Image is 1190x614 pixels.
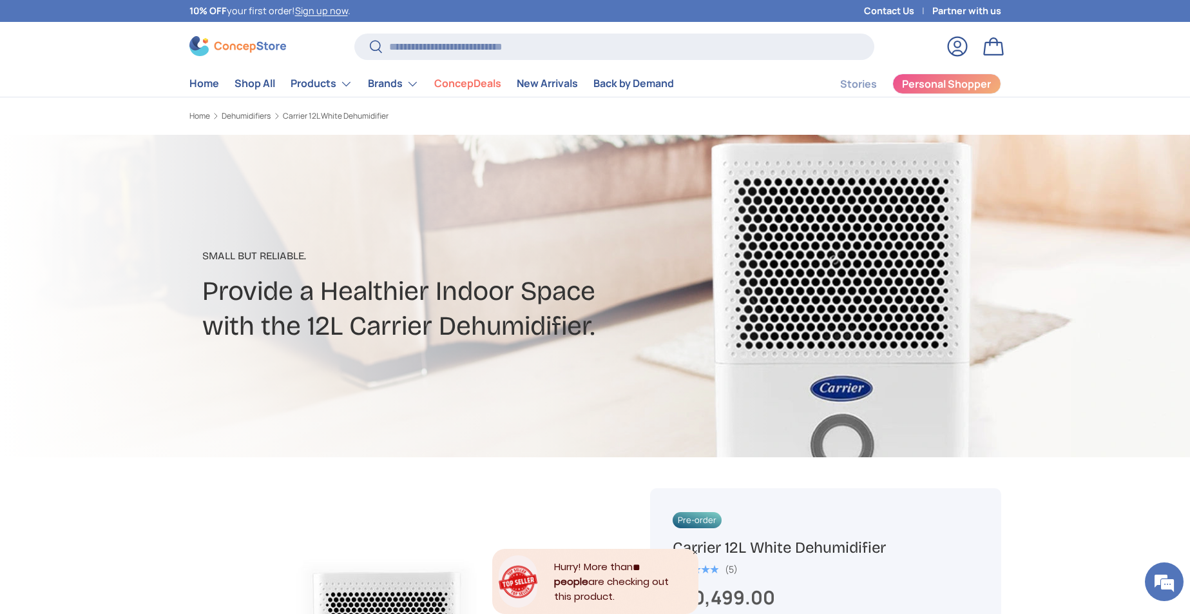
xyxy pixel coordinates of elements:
a: New Arrivals [517,71,578,96]
span: Pre-order [673,512,722,528]
div: (5) [725,564,738,574]
img: ConcepStore [189,36,286,56]
a: Home [189,112,210,120]
a: Stories [840,72,877,97]
strong: ₱10,499.00 [673,584,778,610]
div: Close [692,549,698,555]
a: Back by Demand [593,71,674,96]
p: Small But Reliable. [202,248,697,264]
h2: Provide a Healthier Indoor Space with the 12L Carrier Dehumidifier. [202,274,697,344]
nav: Breadcrumbs [189,110,620,122]
a: Products [291,71,352,97]
nav: Primary [189,71,674,97]
a: Carrier 12L White Dehumidifier [283,112,389,120]
span: Personal Shopper [902,79,991,89]
a: 5.0 out of 5.0 stars (5) [673,561,738,575]
p: your first order! . [189,4,350,18]
nav: Secondary [809,71,1001,97]
h1: Carrier 12L White Dehumidifier [673,538,978,558]
a: Dehumidifiers [222,112,271,120]
a: Shop All [235,71,275,96]
summary: Products [283,71,360,97]
a: Home [189,71,219,96]
summary: Brands [360,71,427,97]
a: Personal Shopper [892,74,1001,94]
a: Contact Us [864,4,932,18]
strong: 10% OFF [189,5,227,17]
a: Partner with us [932,4,1001,18]
a: Brands [368,71,419,97]
a: ConcepDeals [434,71,501,96]
a: Sign up now [295,5,348,17]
